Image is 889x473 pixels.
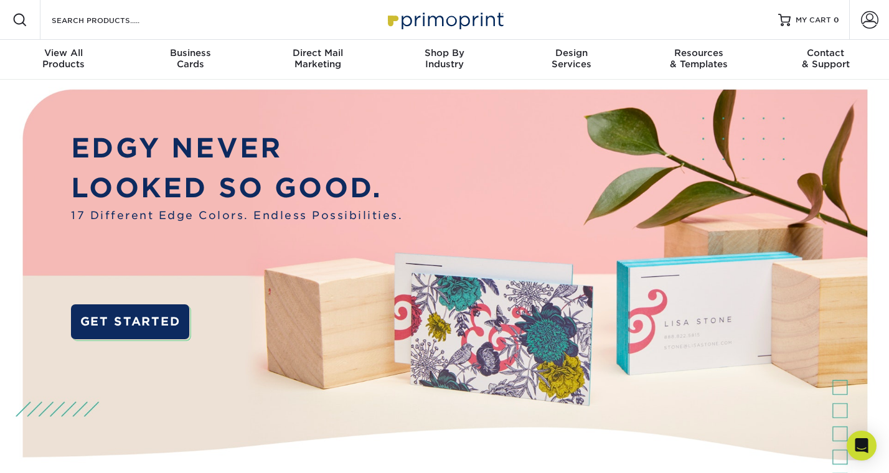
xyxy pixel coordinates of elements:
span: Business [127,47,254,59]
span: Shop By [381,47,508,59]
div: Marketing [254,47,381,70]
a: BusinessCards [127,40,254,80]
p: EDGY NEVER [71,128,403,168]
div: Services [508,47,635,70]
div: & Templates [635,47,762,70]
span: Direct Mail [254,47,381,59]
a: Shop ByIndustry [381,40,508,80]
span: 17 Different Edge Colors. Endless Possibilities. [71,208,403,224]
span: 0 [834,16,839,24]
span: Contact [762,47,889,59]
p: LOOKED SO GOOD. [71,168,403,208]
div: Industry [381,47,508,70]
div: & Support [762,47,889,70]
a: GET STARTED [71,304,189,339]
span: Resources [635,47,762,59]
a: Resources& Templates [635,40,762,80]
span: Design [508,47,635,59]
a: Direct MailMarketing [254,40,381,80]
span: MY CART [796,15,831,26]
div: Open Intercom Messenger [847,431,877,461]
img: Primoprint [382,6,507,33]
input: SEARCH PRODUCTS..... [50,12,172,27]
a: DesignServices [508,40,635,80]
a: Contact& Support [762,40,889,80]
div: Cards [127,47,254,70]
